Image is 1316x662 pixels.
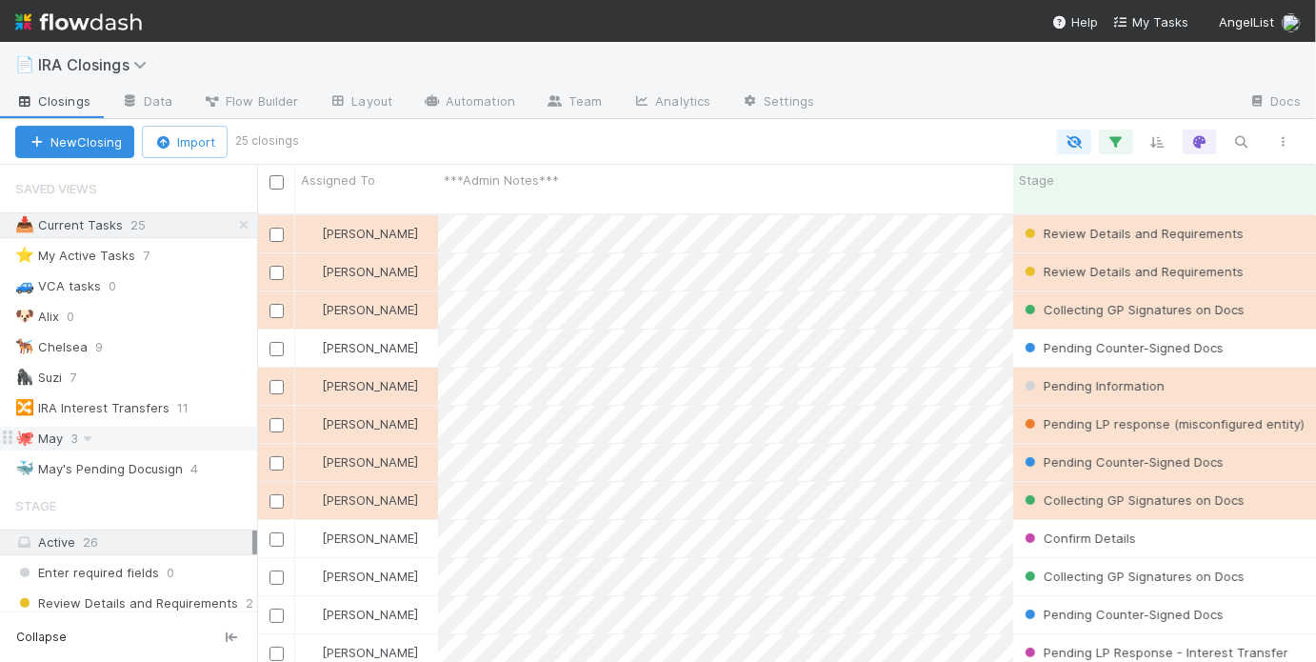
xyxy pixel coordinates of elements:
[304,378,319,393] img: avatar_768cd48b-9260-4103-b3ef-328172ae0546.png
[304,226,319,241] img: avatar_aa70801e-8de5-4477-ab9d-eb7c67de69c1.png
[322,302,418,317] span: [PERSON_NAME]
[142,126,228,158] button: Import
[15,592,238,615] span: Review Details and Requirements
[303,605,418,624] div: [PERSON_NAME]
[304,607,319,622] img: avatar_768cd48b-9260-4103-b3ef-328172ae0546.png
[15,216,34,232] span: 📥
[1021,605,1224,624] div: Pending Counter-Signed Docs
[1219,14,1274,30] span: AngelList
[1021,224,1244,243] div: Review Details and Requirements
[15,247,34,263] span: ⭐
[322,645,418,660] span: [PERSON_NAME]
[322,492,418,508] span: [PERSON_NAME]
[304,492,319,508] img: avatar_768cd48b-9260-4103-b3ef-328172ae0546.png
[1021,569,1245,584] span: Collecting GP Signatures on Docs
[303,414,418,433] div: [PERSON_NAME]
[1052,12,1098,31] div: Help
[15,56,34,72] span: 📄
[15,457,183,481] div: May's Pending Docusign
[67,305,93,329] span: 0
[1021,340,1224,355] span: Pending Counter-Signed Docs
[177,396,208,420] span: 11
[269,418,284,432] input: Toggle Row Selected
[303,376,418,395] div: [PERSON_NAME]
[303,338,418,357] div: [PERSON_NAME]
[15,277,34,293] span: 🚙
[15,561,159,585] span: Enter required fields
[322,569,418,584] span: [PERSON_NAME]
[1021,643,1288,662] div: Pending LP Response - Interest Transfer
[1021,452,1224,471] div: Pending Counter-Signed Docs
[322,416,418,431] span: [PERSON_NAME]
[304,454,319,470] img: avatar_aa70801e-8de5-4477-ab9d-eb7c67de69c1.png
[203,91,298,110] span: Flow Builder
[15,369,34,385] span: 🦍
[130,213,165,237] span: 25
[304,569,319,584] img: avatar_b0da76e8-8e9d-47e0-9b3e-1b93abf6f697.png
[1233,88,1316,118] a: Docs
[304,416,319,431] img: avatar_b0da76e8-8e9d-47e0-9b3e-1b93abf6f697.png
[1113,12,1188,31] a: My Tasks
[15,487,56,525] span: Stage
[1021,645,1288,660] span: Pending LP Response - Interest Transfer
[269,647,284,661] input: Toggle Row Selected
[1113,14,1188,30] span: My Tasks
[303,643,418,662] div: [PERSON_NAME]
[1021,300,1245,319] div: Collecting GP Signatures on Docs
[304,302,319,317] img: avatar_aa70801e-8de5-4477-ab9d-eb7c67de69c1.png
[1021,567,1245,586] div: Collecting GP Signatures on Docs
[617,88,726,118] a: Analytics
[70,427,97,451] span: 3
[15,170,97,208] span: Saved Views
[16,629,67,646] span: Collapse
[1021,529,1136,548] div: Confirm Details
[1021,262,1244,281] div: Review Details and Requirements
[15,6,142,38] img: logo-inverted-e16ddd16eac7371096b0.svg
[15,305,59,329] div: Alix
[1021,264,1244,279] span: Review Details and Requirements
[269,175,284,190] input: Toggle All Rows Selected
[1021,414,1305,433] div: Pending LP response (misconfigured entity)
[246,592,253,615] span: 2
[322,531,418,546] span: [PERSON_NAME]
[15,366,62,390] div: Suzi
[38,55,156,74] span: IRA Closings
[1021,491,1245,510] div: Collecting GP Signatures on Docs
[269,494,284,509] input: Toggle Row Selected
[15,91,90,110] span: Closings
[269,456,284,471] input: Toggle Row Selected
[303,262,418,281] div: [PERSON_NAME]
[1282,13,1301,32] img: avatar_768cd48b-9260-4103-b3ef-328172ae0546.png
[1021,416,1305,431] span: Pending LP response (misconfigured entity)
[269,532,284,547] input: Toggle Row Selected
[269,609,284,623] input: Toggle Row Selected
[15,430,34,446] span: 🐙
[269,571,284,585] input: Toggle Row Selected
[269,380,284,394] input: Toggle Row Selected
[167,561,174,585] span: 0
[15,427,63,451] div: May
[304,645,319,660] img: avatar_aa70801e-8de5-4477-ab9d-eb7c67de69c1.png
[70,366,95,390] span: 7
[322,607,418,622] span: [PERSON_NAME]
[269,304,284,318] input: Toggle Row Selected
[15,335,88,359] div: Chelsea
[1021,454,1224,470] span: Pending Counter-Signed Docs
[322,264,418,279] span: [PERSON_NAME]
[188,88,313,118] a: Flow Builder
[303,529,418,548] div: [PERSON_NAME]
[408,88,530,118] a: Automation
[15,396,169,420] div: IRA Interest Transfers
[304,531,319,546] img: avatar_aa70801e-8de5-4477-ab9d-eb7c67de69c1.png
[269,228,284,242] input: Toggle Row Selected
[190,457,217,481] span: 4
[726,88,829,118] a: Settings
[1021,531,1136,546] span: Confirm Details
[15,274,101,298] div: VCA tasks
[304,340,319,355] img: avatar_b0da76e8-8e9d-47e0-9b3e-1b93abf6f697.png
[304,264,319,279] img: avatar_b0da76e8-8e9d-47e0-9b3e-1b93abf6f697.png
[322,226,418,241] span: [PERSON_NAME]
[1021,302,1245,317] span: Collecting GP Signatures on Docs
[15,531,252,554] div: Active
[143,244,169,268] span: 7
